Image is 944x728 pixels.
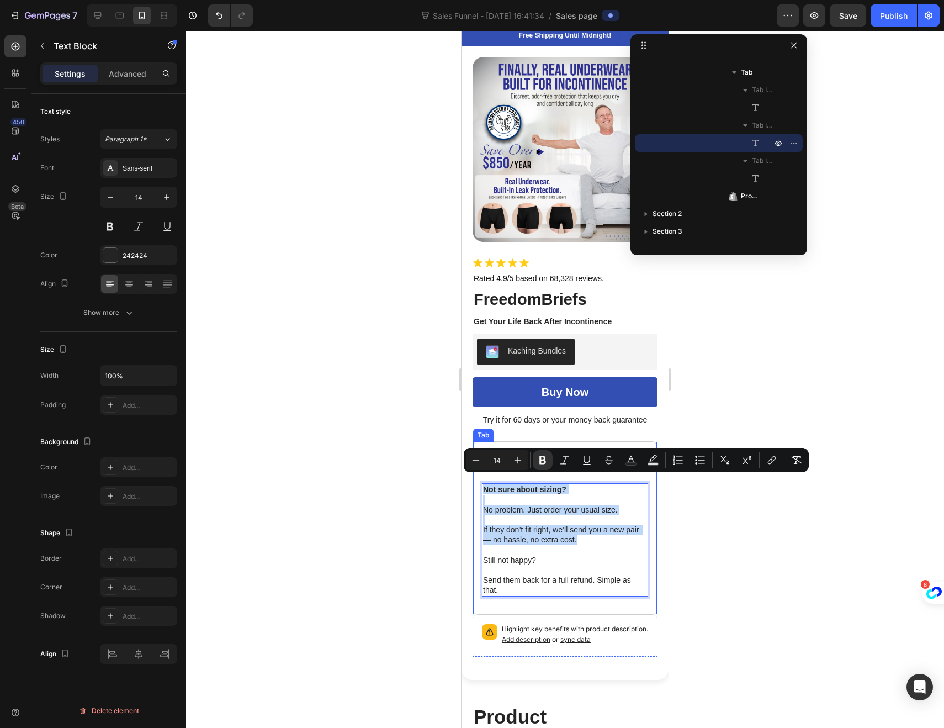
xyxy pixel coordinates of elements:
div: Open Intercom Messenger [906,674,933,700]
p: Settings [55,68,86,80]
div: Editor contextual toolbar [464,448,809,472]
div: Show more [83,307,135,318]
button: Save [830,4,866,27]
div: Add... [123,400,174,410]
span: Save [839,11,857,20]
span: Tab [741,67,752,78]
span: Tab Item [752,155,774,166]
div: Color [40,250,57,260]
span: / [549,10,551,22]
button: Publish [871,4,917,27]
div: Background [40,435,94,450]
div: Color [40,462,57,472]
div: Shape [40,526,76,541]
span: Product Description [741,191,761,202]
div: Size [40,342,70,357]
div: 242424 [123,251,174,261]
div: Beta [8,202,26,211]
button: Paragraph 1* [100,129,177,149]
div: 450 [10,118,26,126]
span: Tab Item [752,120,774,131]
div: Add... [123,554,174,564]
button: Delete element [40,702,177,720]
div: Styles [40,134,60,144]
span: Section 3 [653,226,682,237]
div: Sans-serif [123,163,174,173]
div: Add... [123,583,174,593]
div: Align [40,647,72,662]
p: 7 [72,9,77,22]
div: Align [40,277,71,292]
div: Add... [123,463,174,473]
div: Corner [40,582,62,592]
div: Delete element [78,704,139,718]
div: Font [40,163,54,173]
span: Sales page [556,10,597,22]
div: Undo/Redo [208,4,253,27]
button: Show more [40,303,177,323]
div: Text style [40,107,71,117]
h2: Product Information [11,672,196,725]
span: Paragraph 1* [105,134,147,144]
div: Size [40,189,70,204]
span: Section 2 [653,208,682,219]
div: Add... [123,611,174,621]
div: Image [40,491,60,501]
div: Shadow [40,611,66,621]
div: Width [40,371,59,381]
input: Auto [100,366,177,386]
div: Add... [123,492,174,502]
p: Advanced [109,68,146,80]
div: Border [40,553,62,563]
p: Text Block [54,39,147,52]
iframe: Design area [462,31,669,728]
span: Sales Funnel - [DATE] 16:41:34 [431,10,547,22]
div: Publish [880,10,908,22]
span: Tab Item [752,85,774,96]
button: 7 [4,4,82,27]
div: Padding [40,400,66,410]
